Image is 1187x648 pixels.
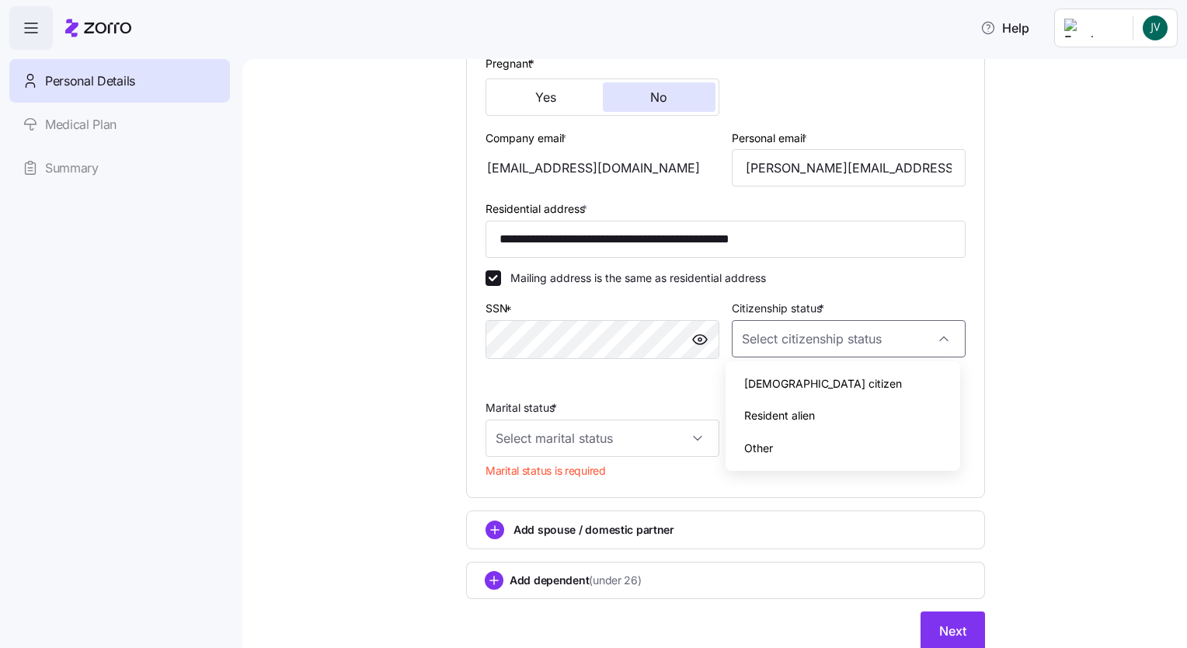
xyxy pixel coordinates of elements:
svg: add icon [485,571,503,590]
input: Select marital status [486,420,719,457]
img: ddcac9d0ff5608fd0eb10b2c44877fb7 [1143,16,1168,40]
label: Personal email [732,130,810,147]
label: Citizenship status [732,300,827,317]
label: Pregnant [486,55,538,72]
svg: add icon [486,521,504,539]
a: Summary [9,146,230,190]
input: Email [732,149,966,186]
span: Help [980,19,1029,37]
span: Next [939,622,966,640]
span: Other [744,440,773,457]
span: Yes [535,91,556,103]
span: Resident alien [744,407,815,424]
label: Marital status [486,399,560,416]
span: (under 26) [589,573,641,588]
span: Personal Details [45,71,135,91]
span: No [650,91,667,103]
a: Medical Plan [9,103,230,146]
input: Select citizenship status [732,320,966,357]
label: SSN [486,300,515,317]
button: Help [968,12,1042,44]
a: Personal Details [9,59,230,103]
span: Add spouse / domestic partner [513,522,674,538]
span: [DEMOGRAPHIC_DATA] citizen [744,375,902,392]
label: Company email [486,130,569,147]
span: Marital status is required [486,463,606,479]
span: Add dependent [510,573,642,588]
img: Employer logo [1064,19,1120,37]
label: Mailing address is the same as residential address [501,270,766,286]
label: Residential address [486,200,590,218]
